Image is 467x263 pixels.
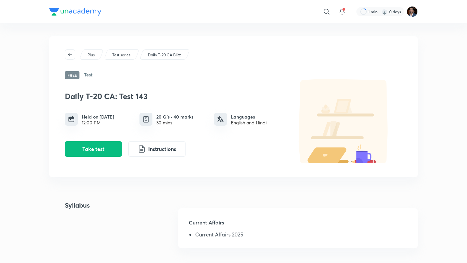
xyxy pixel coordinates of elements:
[231,120,267,125] div: English and Hindi
[285,79,402,163] img: default
[231,113,267,120] h6: Languages
[112,52,130,58] p: Test series
[65,71,79,79] span: Free
[381,8,388,15] img: streak
[217,116,224,122] img: languages
[68,116,75,122] img: timing
[49,8,102,16] img: Company Logo
[65,92,282,101] h3: Daily T-20 CA: Test 143
[142,115,150,123] img: quiz info
[189,219,407,232] h5: Current Affairs
[156,120,193,125] div: 30 mins
[65,141,122,157] button: Take test
[84,71,92,79] h6: Test
[407,6,418,17] img: Amber Nigam
[128,141,186,157] button: Instructions
[82,113,114,120] h6: Held on [DATE]
[88,52,95,58] p: Plus
[148,52,181,58] p: Daily T-20 CA Blitz
[195,232,407,240] li: Current Affairs 2025
[147,52,182,58] a: Daily T-20 CA Blitz
[82,120,114,125] div: 12:00 PM
[49,200,90,256] h4: Syllabus
[156,113,193,120] h6: 20 Q’s · 40 marks
[138,145,146,153] img: instruction
[111,52,132,58] a: Test series
[87,52,96,58] a: Plus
